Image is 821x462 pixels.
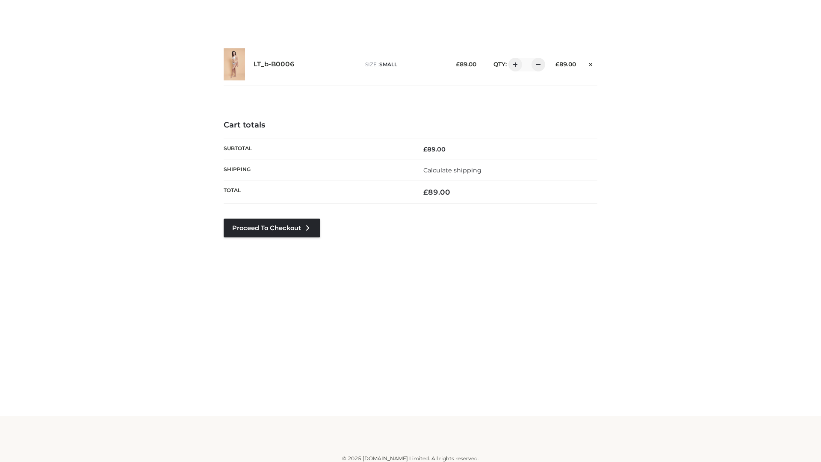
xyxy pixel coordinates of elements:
bdi: 89.00 [423,188,450,196]
bdi: 89.00 [456,61,476,68]
span: £ [555,61,559,68]
a: Proceed to Checkout [224,219,320,237]
th: Total [224,181,410,204]
th: Shipping [224,160,410,181]
span: £ [423,188,428,196]
a: Remove this item [585,58,597,69]
p: size : [365,61,443,68]
a: Calculate shipping [423,166,481,174]
bdi: 89.00 [555,61,576,68]
span: £ [423,145,427,153]
span: SMALL [379,61,397,68]
div: QTY: [485,58,542,71]
bdi: 89.00 [423,145,446,153]
a: LT_b-B0006 [254,60,295,68]
h4: Cart totals [224,121,597,130]
th: Subtotal [224,139,410,160]
span: £ [456,61,460,68]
